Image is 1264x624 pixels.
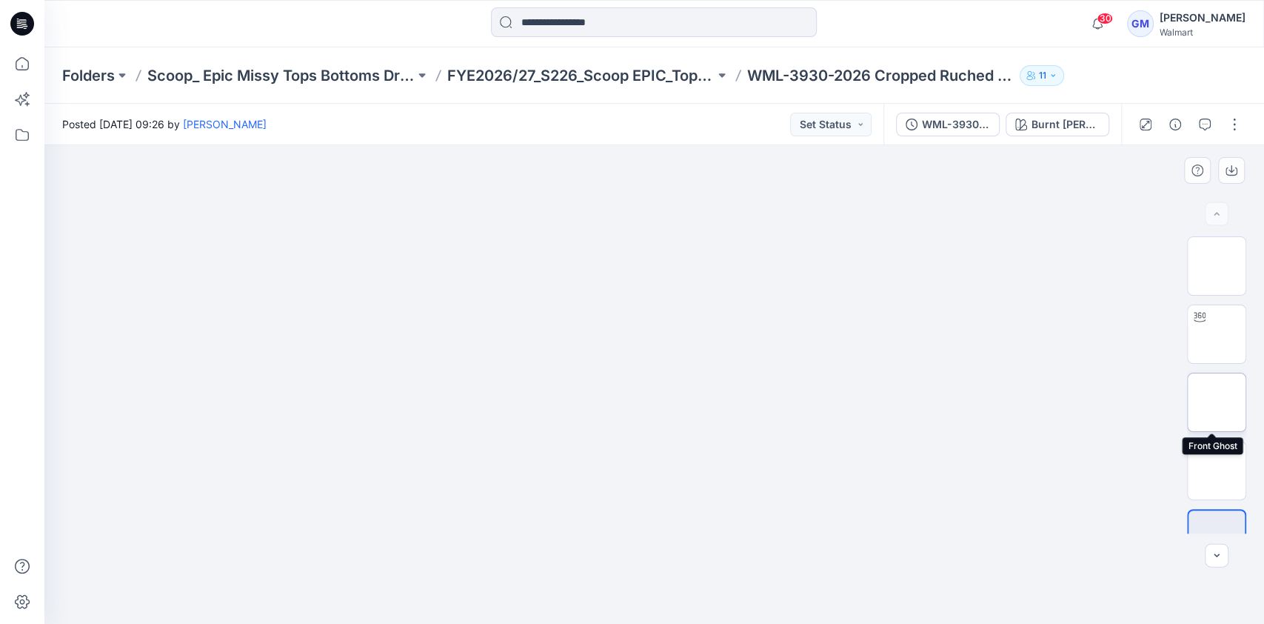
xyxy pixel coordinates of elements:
a: Scoop_ Epic Missy Tops Bottoms Dress [147,65,415,86]
button: WML-3930-2026_Rev1_Cropped Jacket_Full Colorway [896,113,1000,136]
p: 11 [1038,67,1046,84]
div: Walmart [1160,27,1245,38]
div: [PERSON_NAME] [1160,9,1245,27]
div: WML-3930-2026_Rev1_Cropped Jacket_Full Colorway [922,116,990,133]
button: Burnt [PERSON_NAME] [1006,113,1109,136]
a: Folders [62,65,115,86]
img: Colorway 3/4 View Ghost [1188,242,1245,289]
a: FYE2026/27_S226_Scoop EPIC_Top & Bottom [447,65,715,86]
span: 30 [1097,13,1113,24]
p: WML-3930-2026 Cropped Ruched Jacket [747,65,1014,86]
a: [PERSON_NAME] [183,118,267,130]
div: GM [1127,10,1154,37]
span: Posted [DATE] 09:26 by [62,116,267,132]
button: 11 [1020,65,1064,86]
div: Burnt [PERSON_NAME] [1031,116,1100,133]
button: Details [1163,113,1187,136]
